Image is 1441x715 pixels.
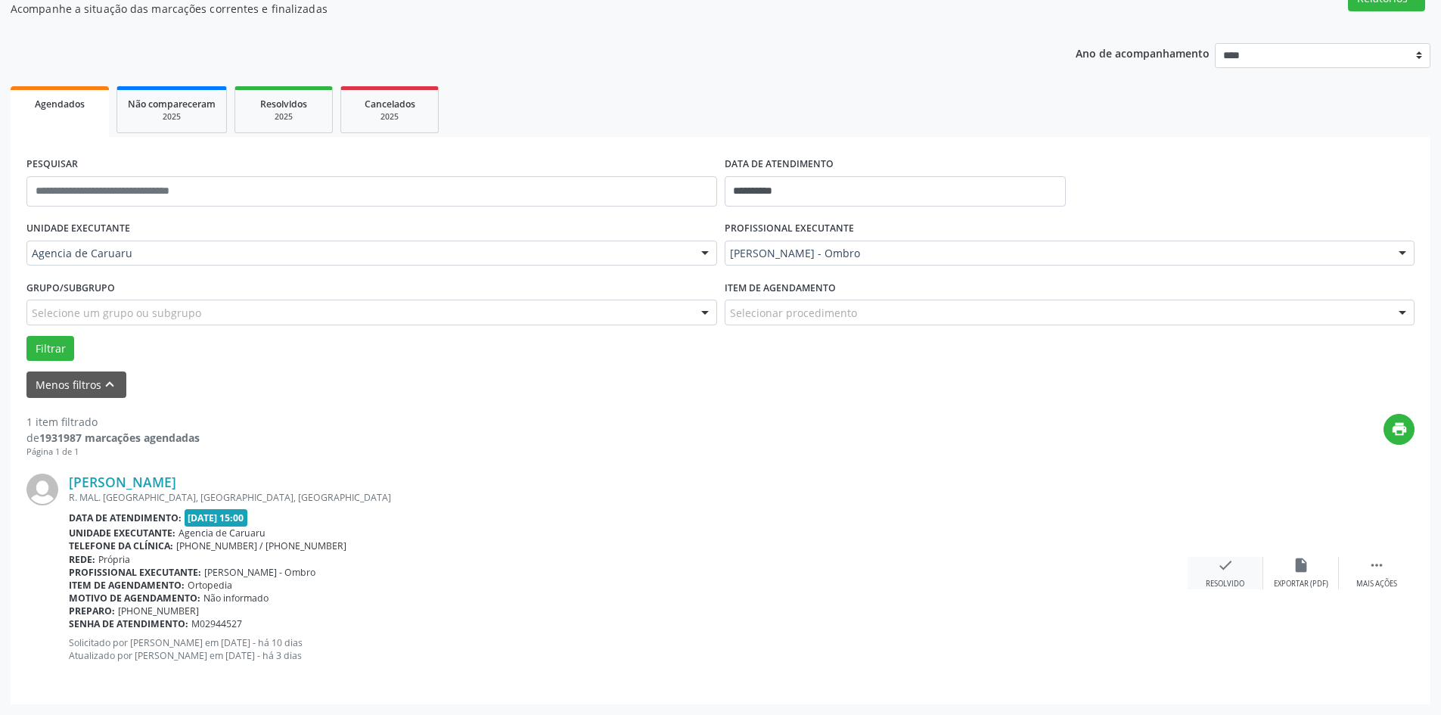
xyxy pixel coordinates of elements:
div: Resolvido [1206,579,1244,589]
div: 1 item filtrado [26,414,200,430]
b: Data de atendimento: [69,511,182,524]
b: Item de agendamento: [69,579,185,592]
span: Agencia de Caruaru [32,246,686,261]
span: [PERSON_NAME] - Ombro [204,566,315,579]
b: Senha de atendimento: [69,617,188,630]
label: Grupo/Subgrupo [26,276,115,300]
p: Ano de acompanhamento [1076,43,1210,62]
span: [PHONE_NUMBER] [118,605,199,617]
label: DATA DE ATENDIMENTO [725,153,834,176]
div: Página 1 de 1 [26,446,200,459]
i: check [1217,557,1234,574]
p: Acompanhe a situação das marcações correntes e finalizadas [11,1,1005,17]
div: R. MAL. [GEOGRAPHIC_DATA], [GEOGRAPHIC_DATA], [GEOGRAPHIC_DATA] [69,491,1188,504]
span: Agendados [35,98,85,110]
button: Menos filtroskeyboard_arrow_up [26,371,126,398]
b: Motivo de agendamento: [69,592,200,605]
p: Solicitado por [PERSON_NAME] em [DATE] - há 10 dias Atualizado por [PERSON_NAME] em [DATE] - há 3... [69,636,1188,662]
b: Rede: [69,553,95,566]
button: print [1384,414,1415,445]
label: PESQUISAR [26,153,78,176]
span: Cancelados [365,98,415,110]
span: Agencia de Caruaru [179,527,266,539]
b: Telefone da clínica: [69,539,173,552]
button: Filtrar [26,336,74,362]
div: 2025 [246,111,321,123]
label: PROFISSIONAL EXECUTANTE [725,217,854,241]
i: insert_drive_file [1293,557,1309,574]
span: Não informado [203,592,269,605]
i:  [1368,557,1385,574]
label: Item de agendamento [725,276,836,300]
div: Exportar (PDF) [1274,579,1328,589]
span: [DATE] 15:00 [185,509,248,527]
strong: 1931987 marcações agendadas [39,431,200,445]
b: Profissional executante: [69,566,201,579]
span: Não compareceram [128,98,216,110]
span: Selecionar procedimento [730,305,857,321]
span: M02944527 [191,617,242,630]
i: keyboard_arrow_up [101,376,118,393]
div: Mais ações [1356,579,1397,589]
span: Própria [98,553,130,566]
span: Ortopedia [188,579,232,592]
i: print [1391,421,1408,437]
b: Preparo: [69,605,115,617]
b: Unidade executante: [69,527,175,539]
span: [PHONE_NUMBER] / [PHONE_NUMBER] [176,539,346,552]
label: UNIDADE EXECUTANTE [26,217,130,241]
img: img [26,474,58,505]
span: Resolvidos [260,98,307,110]
span: [PERSON_NAME] - Ombro [730,246,1384,261]
div: 2025 [128,111,216,123]
span: Selecione um grupo ou subgrupo [32,305,201,321]
div: 2025 [352,111,427,123]
a: [PERSON_NAME] [69,474,176,490]
div: de [26,430,200,446]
